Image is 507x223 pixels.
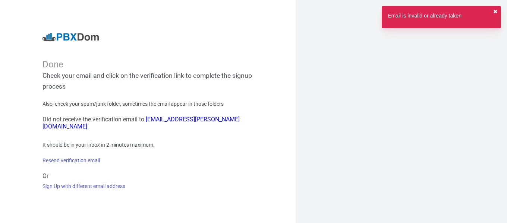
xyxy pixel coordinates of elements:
[42,183,125,189] a: Sign Up with different email address
[42,172,253,179] h6: Or
[42,59,253,70] div: Done
[42,116,253,130] h6: Did not receive the verification email to
[42,157,100,163] a: Resend verification email
[42,100,253,190] div: Also, check your spam/junk folder, sometimes the email appear in those folders It should be in yo...
[42,72,252,90] span: Check your email and click on the verification link to complete the signup process
[493,8,498,16] button: close
[42,116,240,130] font: [EMAIL_ADDRESS][PERSON_NAME][DOMAIN_NAME]
[388,12,462,22] div: Email is invalid or already taken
